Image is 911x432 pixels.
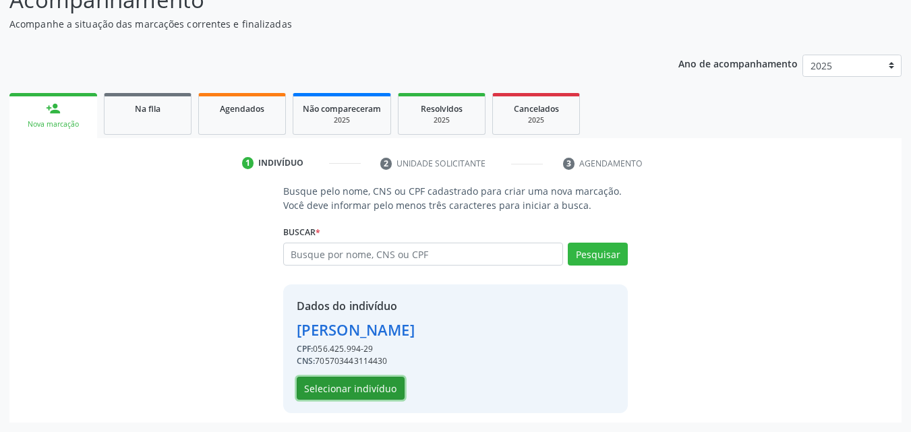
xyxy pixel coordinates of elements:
[258,157,303,169] div: Indivíduo
[421,103,463,115] span: Resolvidos
[678,55,798,71] p: Ano de acompanhamento
[135,103,160,115] span: Na fila
[283,243,564,266] input: Busque por nome, CNS ou CPF
[297,355,415,367] div: 705703443114430
[297,298,415,314] div: Dados do indivíduo
[502,115,570,125] div: 2025
[297,343,314,354] span: CPF:
[514,103,559,115] span: Cancelados
[297,319,415,341] div: [PERSON_NAME]
[297,343,415,355] div: 056.425.994-29
[283,222,320,243] label: Buscar
[242,157,254,169] div: 1
[568,243,628,266] button: Pesquisar
[297,355,316,367] span: CNS:
[303,103,381,115] span: Não compareceram
[46,101,61,116] div: person_add
[9,17,634,31] p: Acompanhe a situação das marcações correntes e finalizadas
[297,377,405,400] button: Selecionar indivíduo
[220,103,264,115] span: Agendados
[303,115,381,125] div: 2025
[283,184,628,212] p: Busque pelo nome, CNS ou CPF cadastrado para criar uma nova marcação. Você deve informar pelo men...
[408,115,475,125] div: 2025
[19,119,88,129] div: Nova marcação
